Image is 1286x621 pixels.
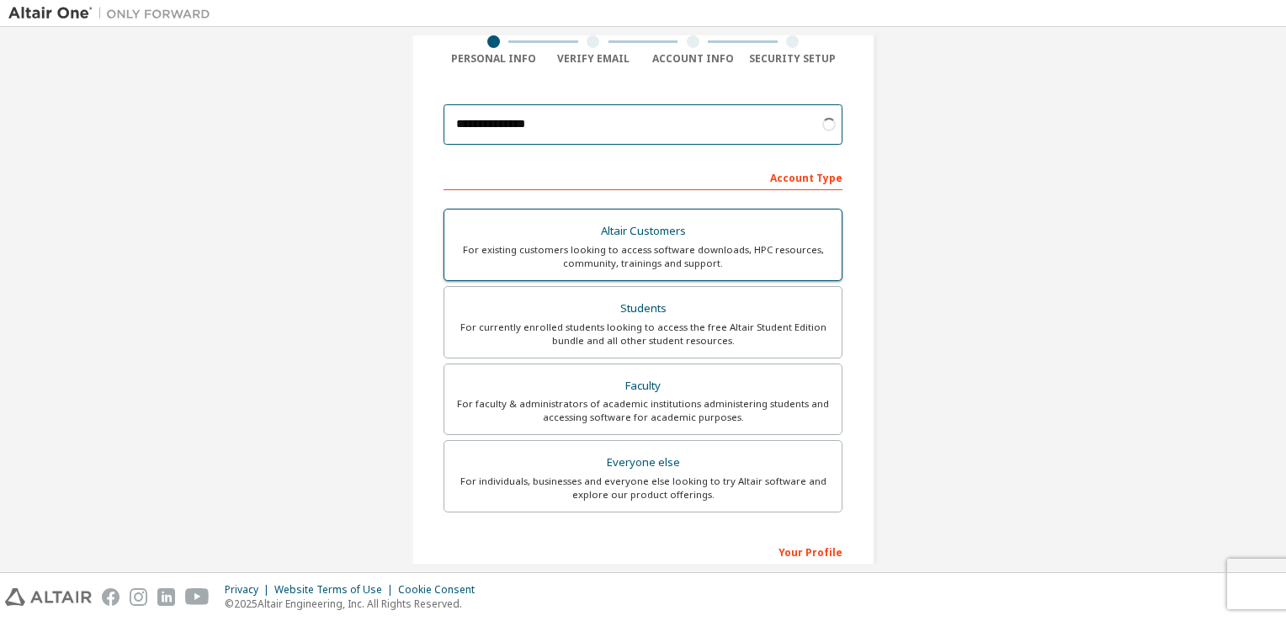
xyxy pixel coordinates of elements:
[454,297,832,321] div: Students
[274,583,398,597] div: Website Terms of Use
[743,52,843,66] div: Security Setup
[444,52,544,66] div: Personal Info
[5,588,92,606] img: altair_logo.svg
[454,451,832,475] div: Everyone else
[102,588,120,606] img: facebook.svg
[8,5,219,22] img: Altair One
[130,588,147,606] img: instagram.svg
[643,52,743,66] div: Account Info
[454,397,832,424] div: For faculty & administrators of academic institutions administering students and accessing softwa...
[544,52,644,66] div: Verify Email
[225,583,274,597] div: Privacy
[444,538,842,565] div: Your Profile
[185,588,210,606] img: youtube.svg
[454,321,832,348] div: For currently enrolled students looking to access the free Altair Student Edition bundle and all ...
[454,374,832,398] div: Faculty
[225,597,485,611] p: © 2025 Altair Engineering, Inc. All Rights Reserved.
[444,163,842,190] div: Account Type
[454,220,832,243] div: Altair Customers
[454,243,832,270] div: For existing customers looking to access software downloads, HPC resources, community, trainings ...
[398,583,485,597] div: Cookie Consent
[157,588,175,606] img: linkedin.svg
[454,475,832,502] div: For individuals, businesses and everyone else looking to try Altair software and explore our prod...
